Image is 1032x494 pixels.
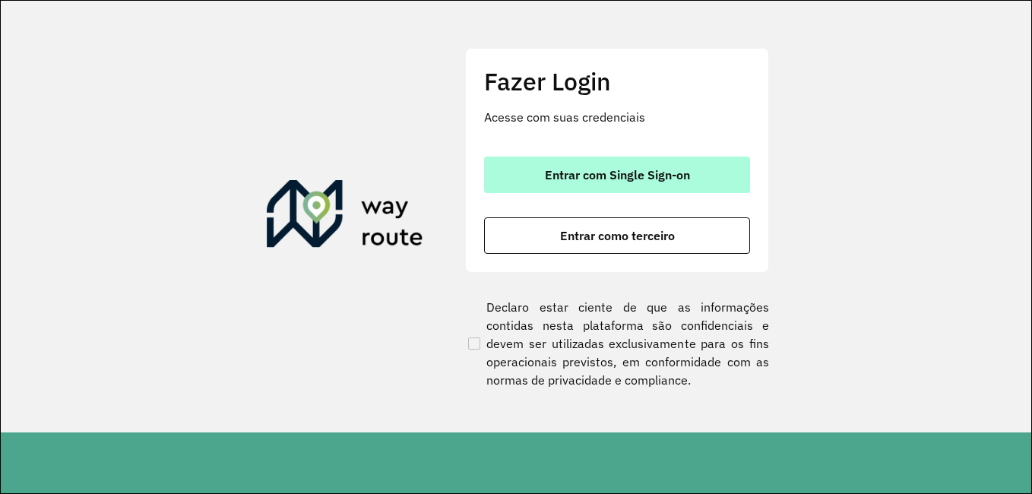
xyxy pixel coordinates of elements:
img: Roteirizador AmbevTech [267,180,423,253]
h2: Fazer Login [484,67,750,96]
button: button [484,157,750,193]
button: button [484,217,750,254]
p: Acesse com suas credenciais [484,108,750,126]
span: Entrar como terceiro [560,230,675,242]
span: Entrar com Single Sign-on [545,169,690,181]
label: Declaro estar ciente de que as informações contidas nesta plataforma são confidenciais e devem se... [465,298,769,389]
